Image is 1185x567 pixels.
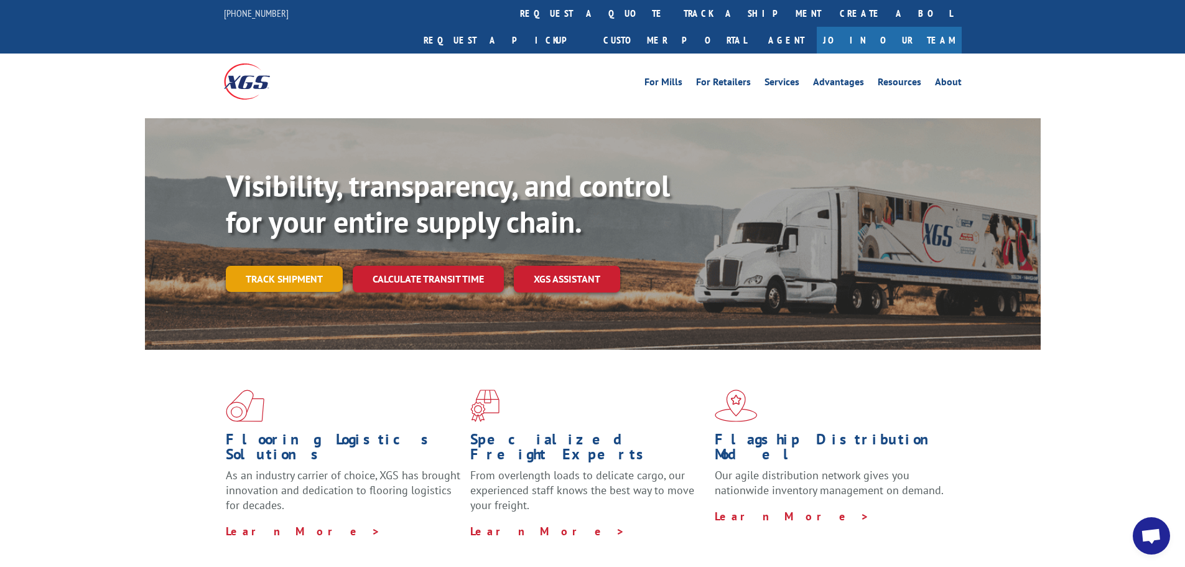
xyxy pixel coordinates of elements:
[353,266,504,293] a: Calculate transit time
[470,524,625,538] a: Learn More >
[764,77,799,91] a: Services
[226,468,460,512] span: As an industry carrier of choice, XGS has brought innovation and dedication to flooring logistics...
[470,468,705,523] p: From overlength loads to delicate cargo, our experienced staff knows the best way to move your fr...
[817,27,962,54] a: Join Our Team
[470,390,500,422] img: xgs-icon-focused-on-flooring-red
[715,390,758,422] img: xgs-icon-flagship-distribution-model-red
[1133,517,1170,555] div: Open chat
[813,77,864,91] a: Advantages
[594,27,756,54] a: Customer Portal
[226,166,670,241] b: Visibility, transparency, and control for your entire supply chain.
[878,77,921,91] a: Resources
[756,27,817,54] a: Agent
[715,468,944,497] span: Our agile distribution network gives you nationwide inventory management on demand.
[226,390,264,422] img: xgs-icon-total-supply-chain-intelligence-red
[224,7,289,19] a: [PHONE_NUMBER]
[715,432,950,468] h1: Flagship Distribution Model
[514,266,620,293] a: XGS ASSISTANT
[715,509,870,523] a: Learn More >
[226,524,381,538] a: Learn More >
[470,432,705,468] h1: Specialized Freight Experts
[644,77,682,91] a: For Mills
[696,77,751,91] a: For Retailers
[414,27,594,54] a: Request a pickup
[226,266,343,292] a: Track shipment
[226,432,461,468] h1: Flooring Logistics Solutions
[935,77,962,91] a: About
